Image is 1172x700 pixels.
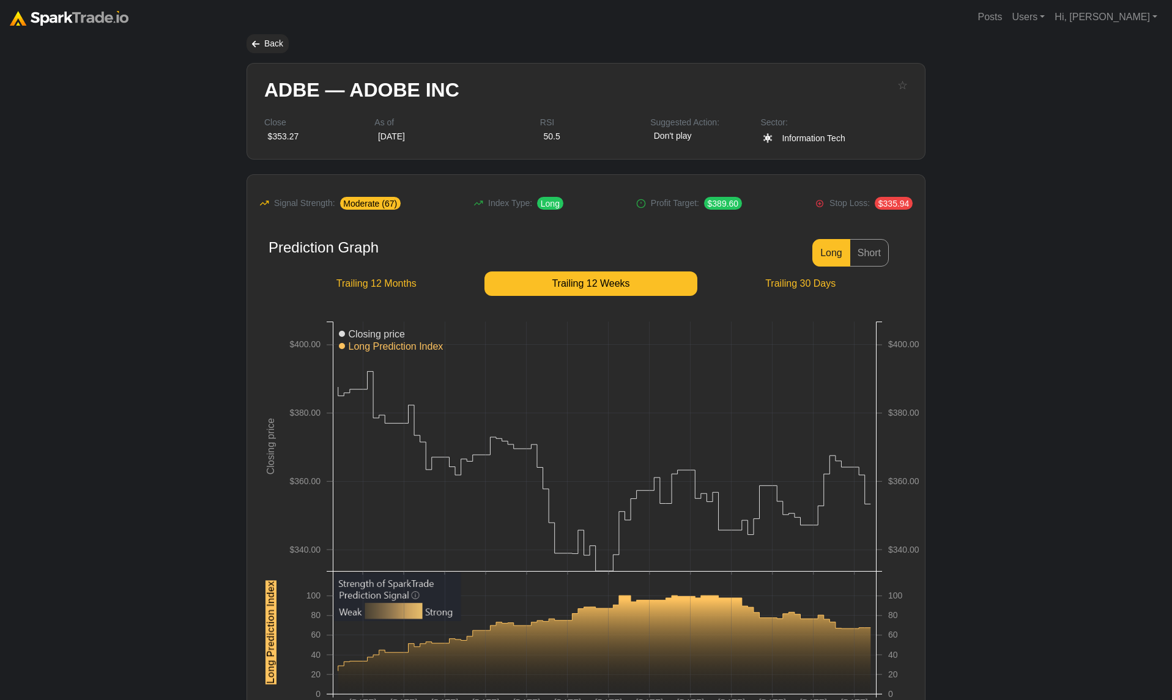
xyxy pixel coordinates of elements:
[973,5,1007,29] a: Posts
[311,610,321,620] text: 80
[812,239,850,267] button: Long
[540,130,563,143] div: 50.5
[1007,5,1050,29] a: Users
[651,197,699,210] span: Profit Target:
[888,650,898,660] text: 40
[888,630,898,639] text: 60
[888,545,919,554] text: $340.00
[316,689,321,699] text: 0
[289,545,321,554] text: $340.00
[540,116,632,129] div: RSI
[650,129,695,142] span: Don't play
[289,476,321,486] text: $360.00
[763,133,773,143] img: Information Tech
[704,197,742,210] span: $389.60
[264,130,302,143] div: $353.27
[340,197,401,210] span: Moderate (67)
[311,650,321,660] text: 40
[265,418,276,475] text: Closing price
[707,276,894,291] span: Trailing 30 Days
[278,276,475,291] span: Trailing 12 Months
[311,630,321,639] text: 60
[829,197,870,210] span: Stop Loss:
[1050,5,1162,29] a: Hi, [PERSON_NAME]
[274,197,335,210] span: Signal Strength:
[247,34,289,53] div: Back
[888,669,898,679] text: 20
[264,78,798,101] h2: ADBE — ADOBE INC
[697,271,903,296] a: Trailing 30 Days
[265,581,276,683] text: Long Prediction Index
[484,271,698,296] a: Trailing 12 Weeks
[10,11,128,26] img: sparktrade.png
[311,669,321,679] text: 20
[760,116,908,129] div: Sector:
[875,197,913,210] span: $335.94
[289,408,321,418] text: $380.00
[888,591,903,600] text: 100
[269,271,484,296] a: Trailing 12 Months
[537,197,563,210] span: Long
[888,689,893,699] text: 0
[306,591,321,600] text: 100
[264,116,356,129] div: Close
[289,339,321,349] text: $400.00
[888,339,919,349] text: $400.00
[494,276,688,291] span: Trailing 12 Weeks
[888,610,898,620] text: 80
[374,130,408,143] div: [DATE]
[897,78,908,92] button: ☆
[850,239,889,267] button: Short
[779,132,848,145] small: Information Tech
[888,476,919,486] text: $360.00
[269,239,379,257] div: Prediction Graph
[488,197,532,210] span: Index Type:
[374,116,522,129] div: As of
[650,116,742,129] div: Suggested Action:
[888,408,919,418] text: $380.00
